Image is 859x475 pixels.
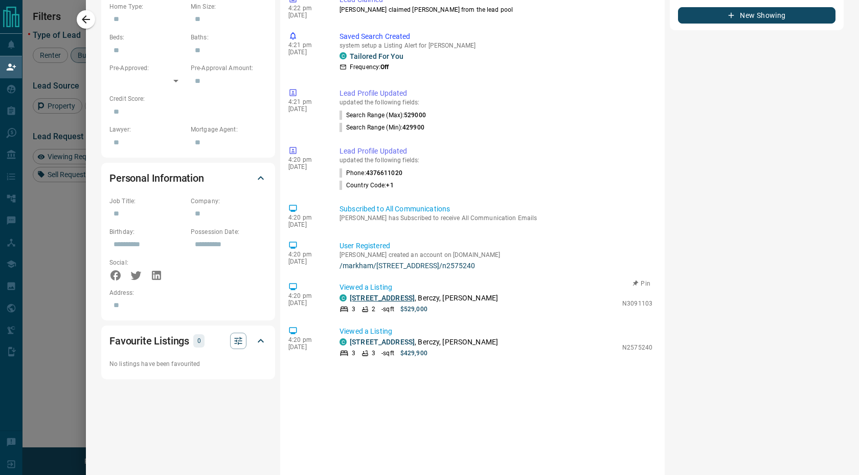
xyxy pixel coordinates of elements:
[352,305,355,314] p: 3
[288,221,324,228] p: [DATE]
[386,182,393,189] span: +1
[340,5,652,14] p: [PERSON_NAME] claimed [PERSON_NAME] from the lead pool
[109,197,186,206] p: Job Title:
[288,105,324,113] p: [DATE]
[340,338,347,346] div: condos.ca
[372,305,375,314] p: 2
[350,52,403,60] a: Tailored For You
[109,333,189,349] h2: Favourite Listings
[372,349,375,358] p: 3
[678,7,835,24] button: New Showing
[288,258,324,265] p: [DATE]
[340,88,652,99] p: Lead Profile Updated
[340,241,652,251] p: User Registered
[288,163,324,170] p: [DATE]
[288,343,324,351] p: [DATE]
[109,94,267,103] p: Credit Score:
[288,156,324,163] p: 4:20 pm
[340,204,652,214] p: Subscribed to All Communications
[350,293,498,304] p: , Berczy, [PERSON_NAME]
[340,181,394,190] p: Country Code :
[288,214,324,221] p: 4:20 pm
[288,336,324,343] p: 4:20 pm
[109,166,267,190] div: Personal Information
[340,52,347,59] div: condos.ca
[350,294,415,302] a: [STREET_ADDRESS]
[109,288,267,297] p: Address:
[340,157,652,164] p: updated the following fields:
[109,63,186,73] p: Pre-Approved:
[191,227,267,236] p: Possession Date:
[109,125,186,134] p: Lawyer:
[288,49,324,56] p: [DATE]
[400,305,427,314] p: $529,000
[340,111,426,120] p: Search Range (Max) :
[340,214,652,222] p: [PERSON_NAME] has Subscribed to receive All Communication Emails
[340,294,347,301] div: condos.ca
[340,123,424,132] p: Search Range (Min) :
[350,62,389,72] p: Frequency:
[191,2,267,11] p: Min Size:
[191,125,267,134] p: Mortgage Agent:
[381,305,394,314] p: - sqft
[288,251,324,258] p: 4:20 pm
[109,227,186,236] p: Birthday:
[191,33,267,42] p: Baths:
[191,197,267,206] p: Company:
[340,282,652,293] p: Viewed a Listing
[352,349,355,358] p: 3
[366,169,402,177] span: 4376611020
[400,349,427,358] p: $429,900
[109,359,267,369] p: No listings have been favourited
[340,99,652,106] p: updated the following fields:
[340,168,402,178] p: Phone :
[350,338,415,346] a: [STREET_ADDRESS]
[288,292,324,299] p: 4:20 pm
[288,98,324,105] p: 4:21 pm
[340,31,652,42] p: Saved Search Created
[340,146,652,157] p: Lead Profile Updated
[404,112,426,119] span: 529000
[109,329,267,353] div: Favourite Listings0
[196,335,201,347] p: 0
[109,170,204,186] h2: Personal Information
[288,41,324,49] p: 4:21 pm
[109,258,186,267] p: Social:
[350,337,498,348] p: , Berczy, [PERSON_NAME]
[380,63,389,71] strong: Off
[109,2,186,11] p: Home Type:
[340,326,652,337] p: Viewed a Listing
[288,299,324,307] p: [DATE]
[622,343,652,352] p: N2575240
[627,279,657,288] button: Pin
[622,299,652,308] p: N3091103
[288,12,324,19] p: [DATE]
[191,63,267,73] p: Pre-Approval Amount:
[402,124,424,131] span: 429900
[109,33,186,42] p: Beds:
[381,349,394,358] p: - sqft
[340,262,652,270] a: /markham/[STREET_ADDRESS]/n2575240
[288,5,324,12] p: 4:22 pm
[340,42,652,49] p: system setup a Listing Alert for [PERSON_NAME]
[340,251,652,258] p: [PERSON_NAME] created an account on [DOMAIN_NAME]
